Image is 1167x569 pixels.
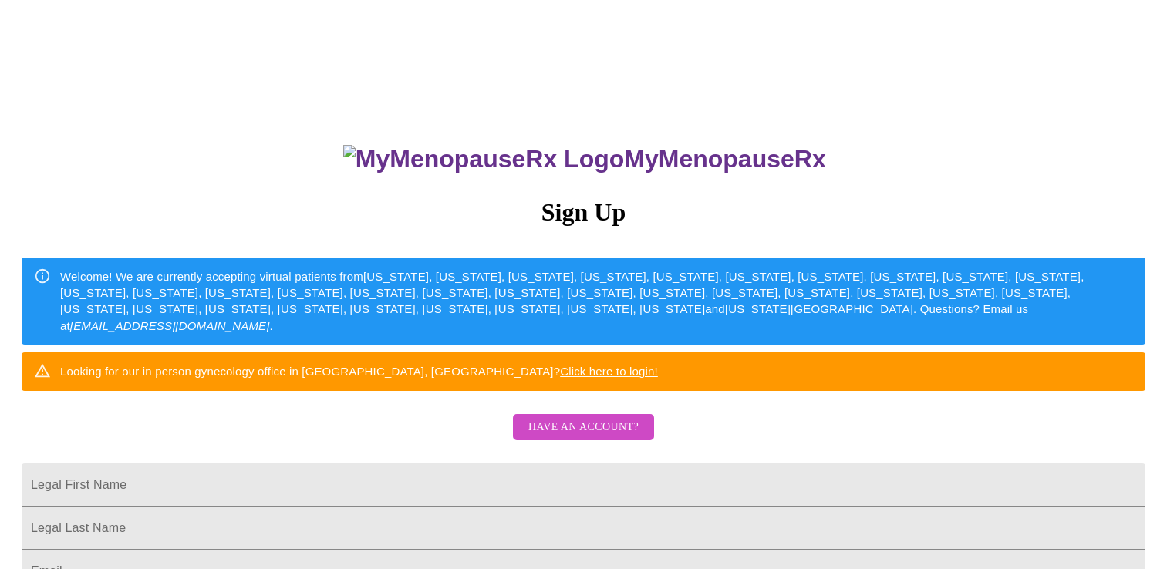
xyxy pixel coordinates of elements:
[343,145,624,173] img: MyMenopauseRx Logo
[560,365,658,378] a: Click here to login!
[60,262,1133,341] div: Welcome! We are currently accepting virtual patients from [US_STATE], [US_STATE], [US_STATE], [US...
[513,414,654,441] button: Have an account?
[528,418,639,437] span: Have an account?
[24,145,1146,173] h3: MyMenopauseRx
[509,431,658,444] a: Have an account?
[22,198,1145,227] h3: Sign Up
[70,319,270,332] em: [EMAIL_ADDRESS][DOMAIN_NAME]
[60,357,658,386] div: Looking for our in person gynecology office in [GEOGRAPHIC_DATA], [GEOGRAPHIC_DATA]?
